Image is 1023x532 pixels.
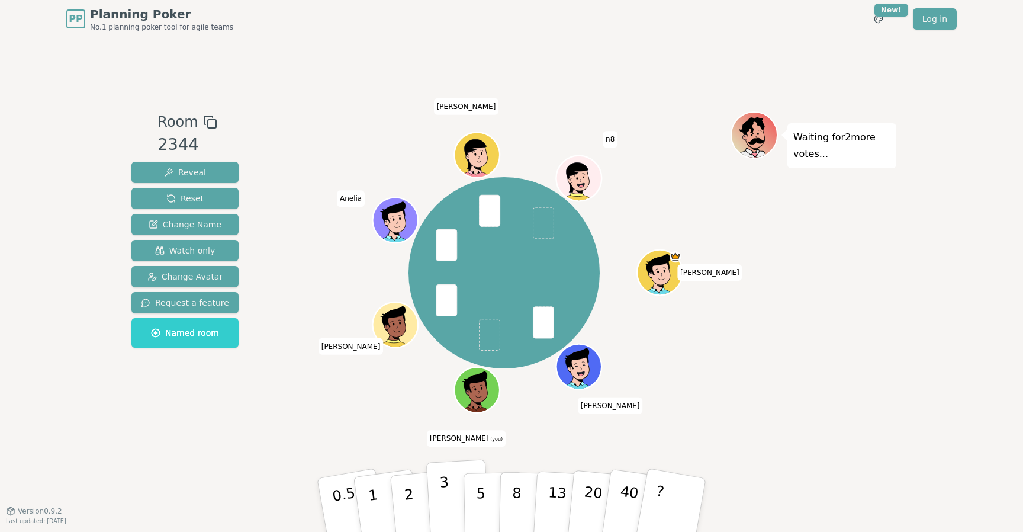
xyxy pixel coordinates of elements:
[131,214,239,235] button: Change Name
[913,8,957,30] a: Log in
[147,271,223,283] span: Change Avatar
[149,219,221,230] span: Change Name
[155,245,215,257] span: Watch only
[434,98,499,115] span: Click to change your name
[66,6,233,32] a: PPPlanning PokerNo.1 planning poker tool for agile teams
[90,23,233,32] span: No.1 planning poker tool for agile teams
[164,166,206,178] span: Reveal
[427,431,506,447] span: Click to change your name
[131,266,239,287] button: Change Avatar
[6,518,66,524] span: Last updated: [DATE]
[456,369,498,412] button: Click to change your avatar
[90,6,233,23] span: Planning Poker
[131,318,239,348] button: Named room
[157,133,217,157] div: 2344
[6,507,62,516] button: Version0.9.2
[141,297,229,309] span: Request a feature
[578,398,643,414] span: Click to change your name
[69,12,82,26] span: PP
[874,4,908,17] div: New!
[489,437,503,443] span: (you)
[868,8,889,30] button: New!
[157,111,198,133] span: Room
[131,240,239,261] button: Watch only
[670,251,681,262] span: Rob is the host
[131,188,239,209] button: Reset
[166,193,204,204] span: Reset
[151,327,219,339] span: Named room
[677,264,742,281] span: Click to change your name
[131,162,239,183] button: Reveal
[337,191,365,207] span: Click to change your name
[131,292,239,313] button: Request a feature
[603,132,617,148] span: Click to change your name
[793,129,890,162] p: Waiting for 2 more votes...
[18,507,62,516] span: Version 0.9.2
[319,338,384,355] span: Click to change your name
